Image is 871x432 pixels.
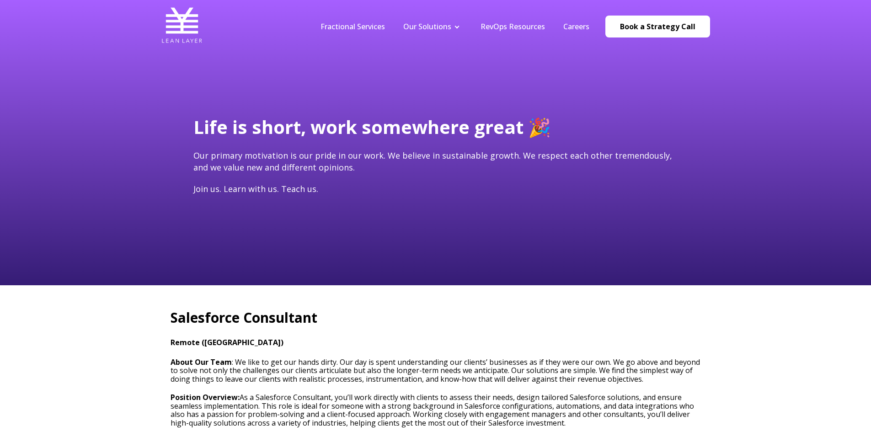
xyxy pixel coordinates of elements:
a: Our Solutions [403,21,451,32]
span: Join us. Learn with us. Teach us. [193,183,318,194]
h2: Salesforce Consultant [171,308,701,327]
strong: Position Overview: [171,392,240,402]
a: RevOps Resources [481,21,545,32]
a: Book a Strategy Call [605,16,710,37]
div: Navigation Menu [311,21,598,32]
img: Lean Layer Logo [161,5,203,46]
strong: Remote ([GEOGRAPHIC_DATA]) [171,337,283,347]
strong: About Our Team [171,357,232,367]
span: Life is short, work somewhere great 🎉 [193,114,551,139]
span: As a Salesforce Consultant, you’ll work directly with clients to assess their needs, design tailo... [171,392,694,427]
a: Fractional Services [321,21,385,32]
span: Our primary motivation is our pride in our work. We believe in sustainable growth. We respect eac... [193,150,672,172]
a: Careers [563,21,589,32]
h3: : We like to get our hands dirty. Our day is spent understanding our clients’ businesses as if th... [171,358,701,383]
